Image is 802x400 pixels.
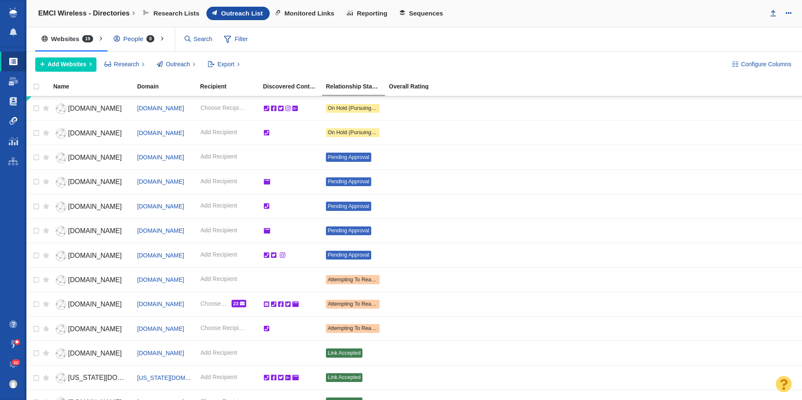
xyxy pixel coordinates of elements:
td: Attempting To Reach (1 try) [322,292,385,316]
a: Monitored Links [270,7,341,20]
span: Attempting To Reach (1 try) [328,301,392,307]
a: Recipient [200,83,262,91]
img: 0a657928374d280f0cbdf2a1688580e1 [9,380,18,388]
span: Research [114,60,139,69]
span: [DOMAIN_NAME] [68,154,122,161]
span: [DOMAIN_NAME] [68,178,122,185]
a: [DOMAIN_NAME] [53,151,130,165]
div: Overall Rating [389,83,451,89]
a: [DOMAIN_NAME] [137,325,184,332]
span: Add Recipient [200,348,237,357]
td: Link Accepted [322,365,385,390]
a: [US_STATE][DOMAIN_NAME] [53,371,130,385]
button: Outreach [152,57,200,72]
a: [DOMAIN_NAME] [137,252,184,259]
span: 23 [233,301,240,306]
span: [DOMAIN_NAME] [68,276,122,283]
span: Research Lists [154,10,200,17]
td: Pending Approval [322,194,385,218]
a: Reporting [341,7,394,20]
span: Export [218,60,234,69]
span: Add Recipient [200,275,237,283]
span: Link Accepted [328,374,360,380]
span: Configure Columns [741,60,792,69]
span: Pending Approval [328,154,369,160]
td: Attempting To Reach (1 try) [322,268,385,292]
td: Attempting To Reach (1 try) [322,317,385,341]
td: On Hold (Pursuing Later) [322,120,385,145]
span: On Hold (Pursuing Later) [328,130,386,135]
button: Research [99,57,149,72]
td: Pending Approval [322,169,385,194]
div: Recipient [200,83,262,89]
span: Pending Approval [328,252,369,258]
a: Sequences [394,7,450,20]
a: [DOMAIN_NAME] [137,227,184,234]
a: [DOMAIN_NAME] [53,249,130,263]
a: Relationship Stage [326,83,388,91]
a: [DOMAIN_NAME] [53,200,130,214]
a: [DOMAIN_NAME] [53,346,130,361]
a: [DOMAIN_NAME] [53,273,130,288]
span: [DOMAIN_NAME] [68,350,122,357]
a: [DOMAIN_NAME] [137,105,184,112]
span: [DOMAIN_NAME] [68,252,122,259]
span: Attempting To Reach (1 try) [328,277,392,283]
a: Name [53,83,136,91]
span: Filter [219,31,253,47]
a: Domain [137,83,199,91]
div: Name [53,83,136,89]
a: [DOMAIN_NAME] [137,301,184,307]
span: [DOMAIN_NAME] [68,203,122,210]
span: [DOMAIN_NAME] [68,105,122,112]
a: [DOMAIN_NAME] [53,101,130,116]
span: [DOMAIN_NAME] [68,130,122,137]
div: Domain [137,83,199,89]
span: Link Accepted [328,350,360,356]
span: [US_STATE][DOMAIN_NAME] [137,374,217,381]
span: Add Recipient [200,201,237,210]
a: [DOMAIN_NAME] [53,175,130,190]
span: Add Recipient [200,373,237,382]
img: buzzstream_logo_iconsimple.png [9,8,17,18]
a: [DOMAIN_NAME] [137,276,184,283]
button: Configure Columns [727,57,796,72]
div: People [107,29,164,49]
a: [DOMAIN_NAME] [53,126,130,141]
span: Choose Recipient [200,104,245,112]
button: Export [203,57,245,72]
h4: EMCI Wireless - Directories [38,9,130,18]
span: Pending Approval [328,179,369,184]
td: Pending Approval [322,218,385,243]
a: Discovered Contact Info [263,83,325,91]
span: 0 [146,35,155,42]
a: [DOMAIN_NAME] [137,203,184,210]
span: [DOMAIN_NAME] [68,227,122,234]
a: [DOMAIN_NAME] [137,130,184,136]
a: [DOMAIN_NAME] [137,178,184,185]
span: Monitored Links [284,10,334,17]
span: Pending Approval [328,228,369,234]
span: On Hold (Pursuing Later) [328,105,386,111]
span: Add Recipient [200,128,237,137]
a: [DOMAIN_NAME] [53,297,130,312]
span: Outreach [166,60,190,69]
span: [DOMAIN_NAME] [137,154,184,161]
span: Add Recipient [200,177,237,186]
span: Add Recipient [200,152,237,161]
a: [DOMAIN_NAME] [53,322,130,337]
span: Add Recipient [200,250,237,259]
button: Add Websites [35,57,96,72]
span: [DOMAIN_NAME] [68,325,122,332]
input: Search [181,32,216,47]
span: Reporting [357,10,388,17]
td: Pending Approval [322,243,385,267]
